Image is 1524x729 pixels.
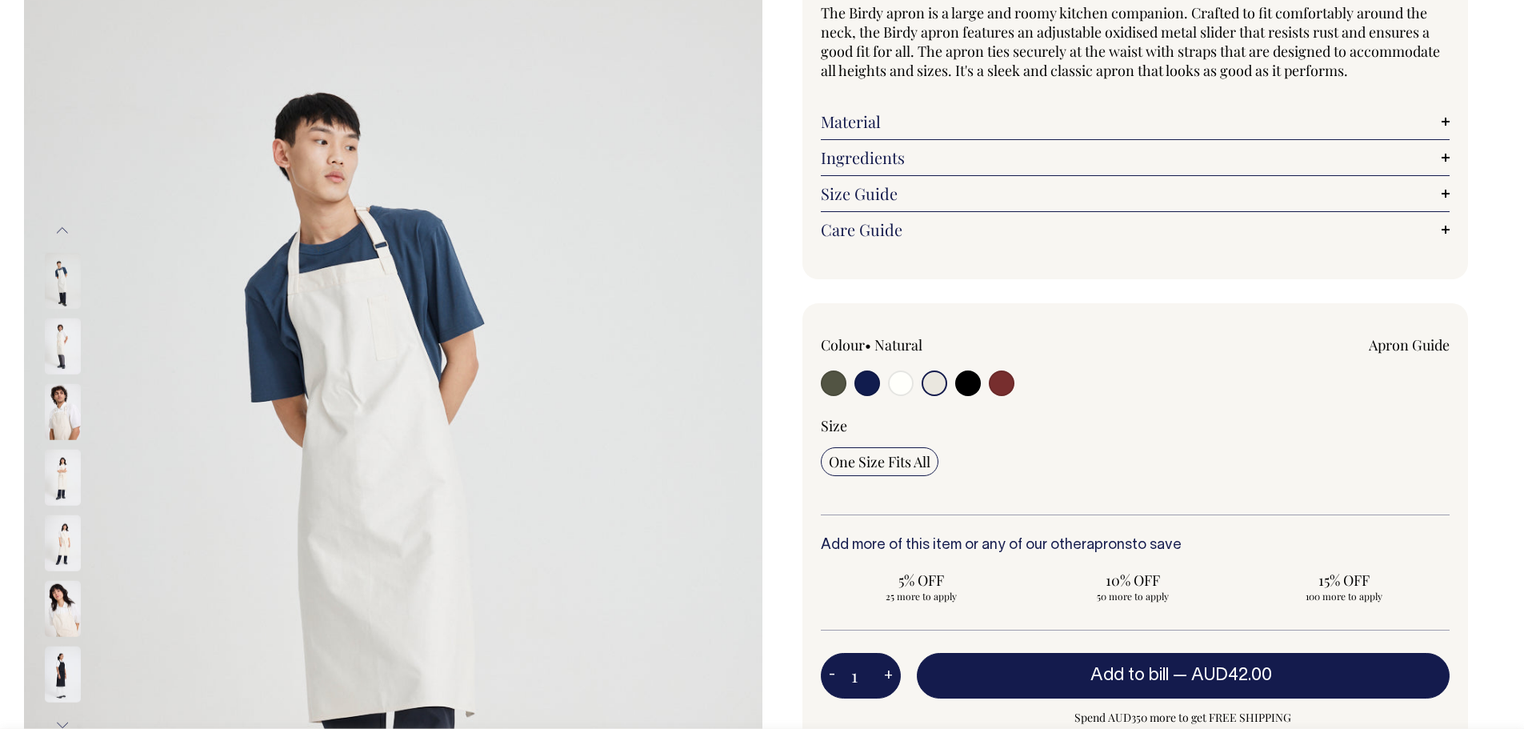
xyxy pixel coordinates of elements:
[865,335,871,354] span: •
[1173,667,1276,683] span: —
[1251,590,1437,603] span: 100 more to apply
[45,253,81,309] img: natural
[821,447,938,476] input: One Size Fits All
[45,515,81,571] img: natural
[45,581,81,637] img: natural
[829,571,1014,590] span: 5% OFF
[821,538,1450,554] h6: Add more of this item or any of our other to save
[1090,667,1169,683] span: Add to bill
[821,3,1440,80] span: The Birdy apron is a large and roomy kitchen companion. Crafted to fit comfortably around the nec...
[1243,566,1445,607] input: 15% OFF 100 more to apply
[821,112,1450,131] a: Material
[876,660,901,692] button: +
[45,384,81,440] img: natural
[1251,571,1437,590] span: 15% OFF
[1040,571,1226,590] span: 10% OFF
[821,335,1073,354] div: Colour
[45,318,81,375] img: natural
[1086,539,1132,552] a: aprons
[821,148,1450,167] a: Ingredients
[821,220,1450,239] a: Care Guide
[45,647,81,703] img: black
[50,212,74,248] button: Previous
[45,450,81,506] img: natural
[821,566,1022,607] input: 5% OFF 25 more to apply
[1191,667,1272,683] span: AUD42.00
[917,653,1450,698] button: Add to bill —AUD42.00
[1040,590,1226,603] span: 50 more to apply
[821,660,843,692] button: -
[829,452,930,471] span: One Size Fits All
[874,335,922,354] label: Natural
[829,590,1014,603] span: 25 more to apply
[821,416,1450,435] div: Size
[1032,566,1234,607] input: 10% OFF 50 more to apply
[821,184,1450,203] a: Size Guide
[1369,335,1450,354] a: Apron Guide
[917,708,1450,727] span: Spend AUD350 more to get FREE SHIPPING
